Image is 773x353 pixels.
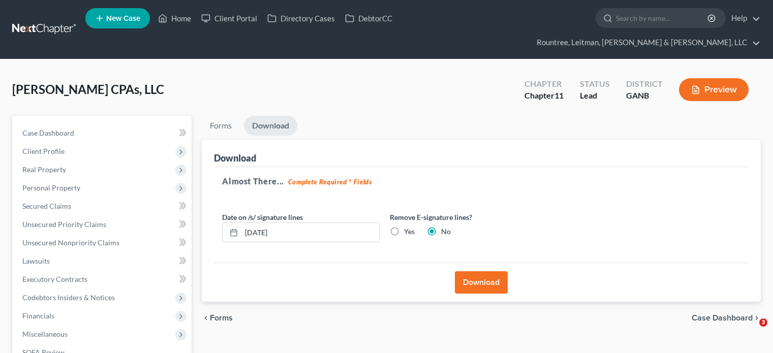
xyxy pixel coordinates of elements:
[14,197,192,215] a: Secured Claims
[22,330,68,338] span: Miscellaneous
[524,78,564,90] div: Chapter
[14,234,192,252] a: Unsecured Nonpriority Claims
[14,252,192,270] a: Lawsuits
[626,90,663,102] div: GANB
[692,314,753,322] span: Case Dashboard
[455,271,508,294] button: Download
[202,116,240,136] a: Forms
[340,9,397,27] a: DebtorCC
[738,318,763,343] iframe: Intercom live chat
[692,314,761,322] a: Case Dashboard chevron_right
[580,78,610,90] div: Status
[262,9,340,27] a: Directory Cases
[244,116,297,136] a: Download
[196,9,262,27] a: Client Portal
[222,175,740,187] h5: Almost There...
[22,165,66,174] span: Real Property
[22,202,71,210] span: Secured Claims
[580,90,610,102] div: Lead
[153,9,196,27] a: Home
[532,34,760,52] a: Rountree, Leitman, [PERSON_NAME] & [PERSON_NAME], LLC
[679,78,749,101] button: Preview
[202,314,246,322] button: chevron_left Forms
[404,227,415,237] label: Yes
[390,212,547,222] label: Remove E-signature lines?
[616,9,709,27] input: Search by name...
[106,15,140,22] span: New Case
[22,129,74,137] span: Case Dashboard
[753,314,761,322] i: chevron_right
[554,90,564,100] span: 11
[210,314,233,322] span: Forms
[14,215,192,234] a: Unsecured Priority Claims
[288,178,372,186] strong: Complete Required * Fields
[222,212,303,222] label: Date on /s/ signature lines
[759,318,767,327] span: 3
[14,124,192,142] a: Case Dashboard
[22,256,50,265] span: Lawsuits
[22,275,87,283] span: Executory Contracts
[22,311,54,320] span: Financials
[214,152,256,164] div: Download
[524,90,564,102] div: Chapter
[12,82,164,97] span: [PERSON_NAME] CPAs, LLC
[626,78,663,90] div: District
[22,238,119,247] span: Unsecured Nonpriority Claims
[441,227,451,237] label: No
[22,220,106,229] span: Unsecured Priority Claims
[22,147,65,155] span: Client Profile
[726,9,760,27] a: Help
[14,270,192,288] a: Executory Contracts
[22,183,80,192] span: Personal Property
[202,314,210,322] i: chevron_left
[22,293,115,302] span: Codebtors Insiders & Notices
[241,223,379,242] input: MM/DD/YYYY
